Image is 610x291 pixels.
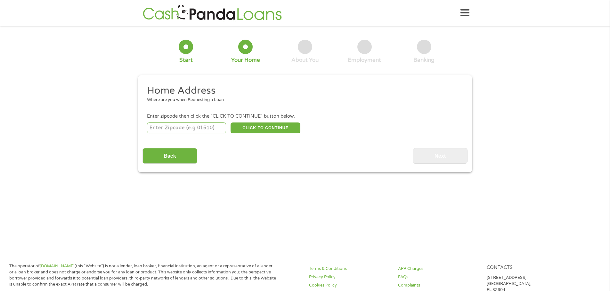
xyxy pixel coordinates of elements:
div: About You [291,57,319,64]
button: CLICK TO CONTINUE [231,122,300,133]
a: [DOMAIN_NAME] [40,263,75,269]
div: Where are you when Requesting a Loan. [147,97,458,103]
div: Your Home [231,57,260,64]
a: APR Charges [398,266,479,272]
h2: Home Address [147,84,458,97]
input: Next [413,148,468,164]
a: Complaints [398,282,479,288]
div: Banking [413,57,435,64]
a: Terms & Conditions [309,266,390,272]
input: Back [142,148,197,164]
div: Employment [348,57,381,64]
a: Privacy Policy [309,274,390,280]
a: FAQs [398,274,479,280]
a: Cookies Policy [309,282,390,288]
input: Enter Zipcode (e.g 01510) [147,122,226,133]
p: The operator of (this “Website”) is not a lender, loan broker, financial institution, an agent or... [9,263,276,287]
div: Start [179,57,193,64]
div: Enter zipcode then click the "CLICK TO CONTINUE" button below. [147,113,463,120]
img: GetLoanNow Logo [141,4,284,22]
h4: Contacts [487,265,568,271]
